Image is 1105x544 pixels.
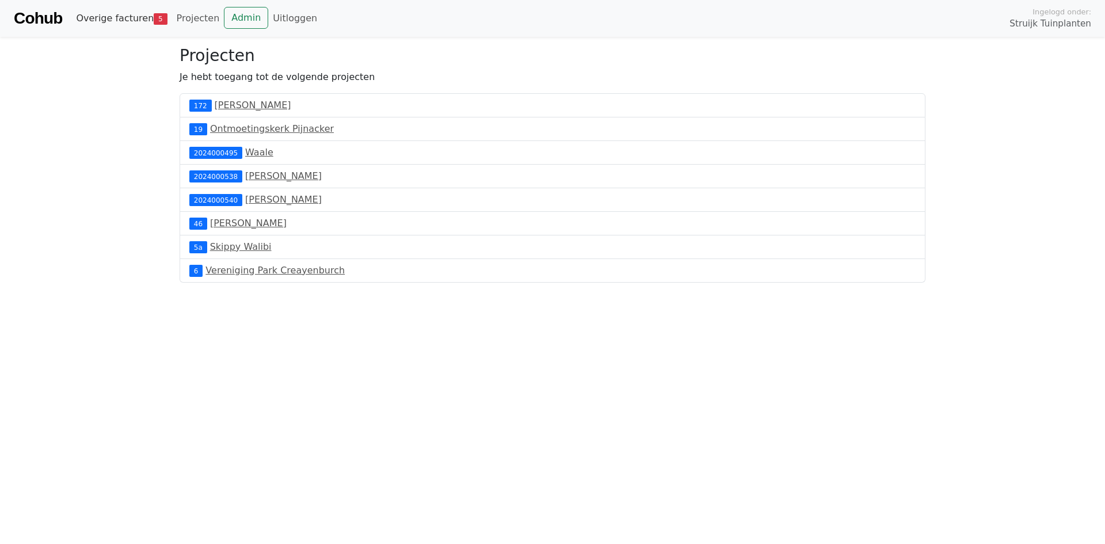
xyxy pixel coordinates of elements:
div: 19 [189,123,207,135]
a: Ontmoetingskerk Pijnacker [210,123,334,134]
a: [PERSON_NAME] [210,218,287,229]
span: Struijk Tuinplanten [1009,17,1091,31]
div: 6 [189,265,203,276]
a: Admin [224,7,268,29]
a: [PERSON_NAME] [245,170,322,181]
div: 2024000538 [189,170,242,182]
span: 5 [154,13,167,25]
a: Cohub [14,5,62,32]
div: 2024000540 [189,194,242,206]
div: 2024000495 [189,147,242,158]
h3: Projecten [180,46,925,66]
a: [PERSON_NAME] [245,194,322,205]
p: Je hebt toegang tot de volgende projecten [180,70,925,84]
a: Uitloggen [268,7,322,30]
a: Vereniging Park Creayenburch [205,265,345,276]
a: Skippy Walibi [210,241,272,252]
span: Ingelogd onder: [1032,6,1091,17]
div: 46 [189,218,207,229]
div: 172 [189,100,212,111]
div: 5a [189,241,207,253]
a: Overige facturen5 [71,7,172,30]
a: Projecten [172,7,224,30]
a: [PERSON_NAME] [215,100,291,111]
a: Waale [245,147,273,158]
